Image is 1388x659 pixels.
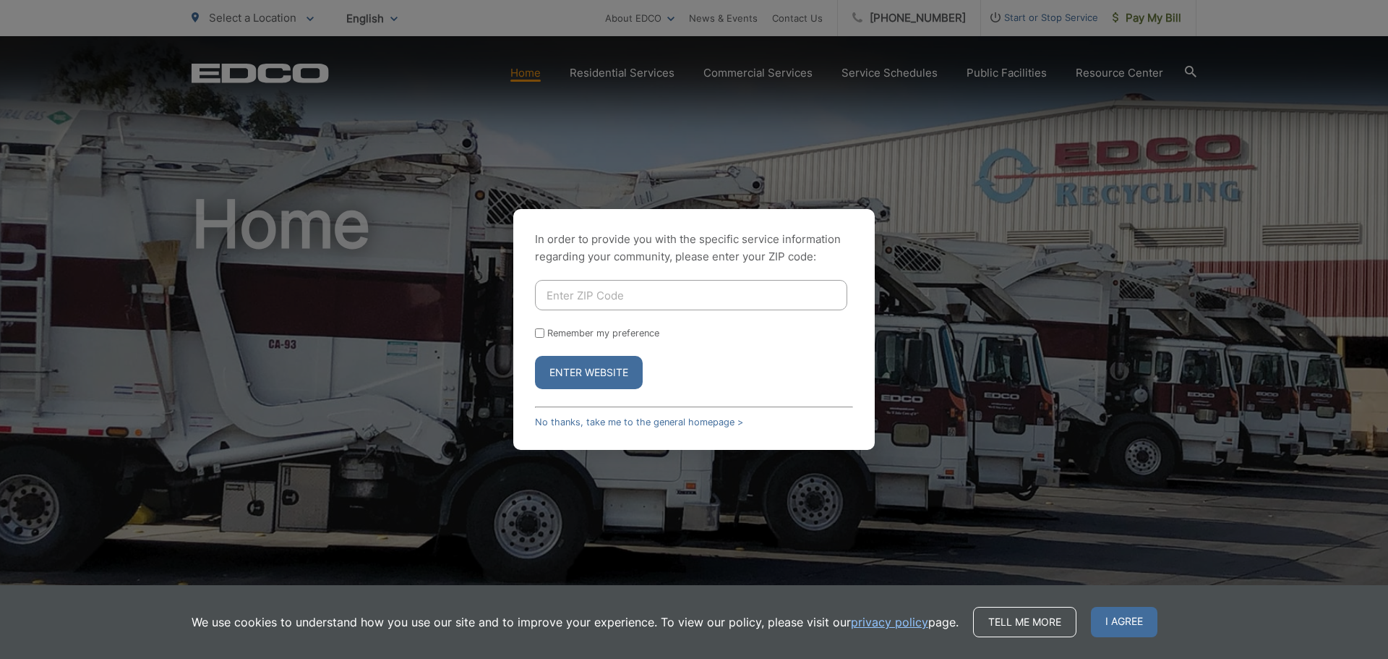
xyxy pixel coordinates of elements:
[535,231,853,265] p: In order to provide you with the specific service information regarding your community, please en...
[547,328,659,339] label: Remember my preference
[192,613,959,631] p: We use cookies to understand how you use our site and to improve your experience. To view our pol...
[535,417,743,428] a: No thanks, take me to the general homepage >
[973,607,1076,637] a: Tell me more
[535,280,847,310] input: Enter ZIP Code
[851,613,928,631] a: privacy policy
[535,356,643,389] button: Enter Website
[1091,607,1157,637] span: I agree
